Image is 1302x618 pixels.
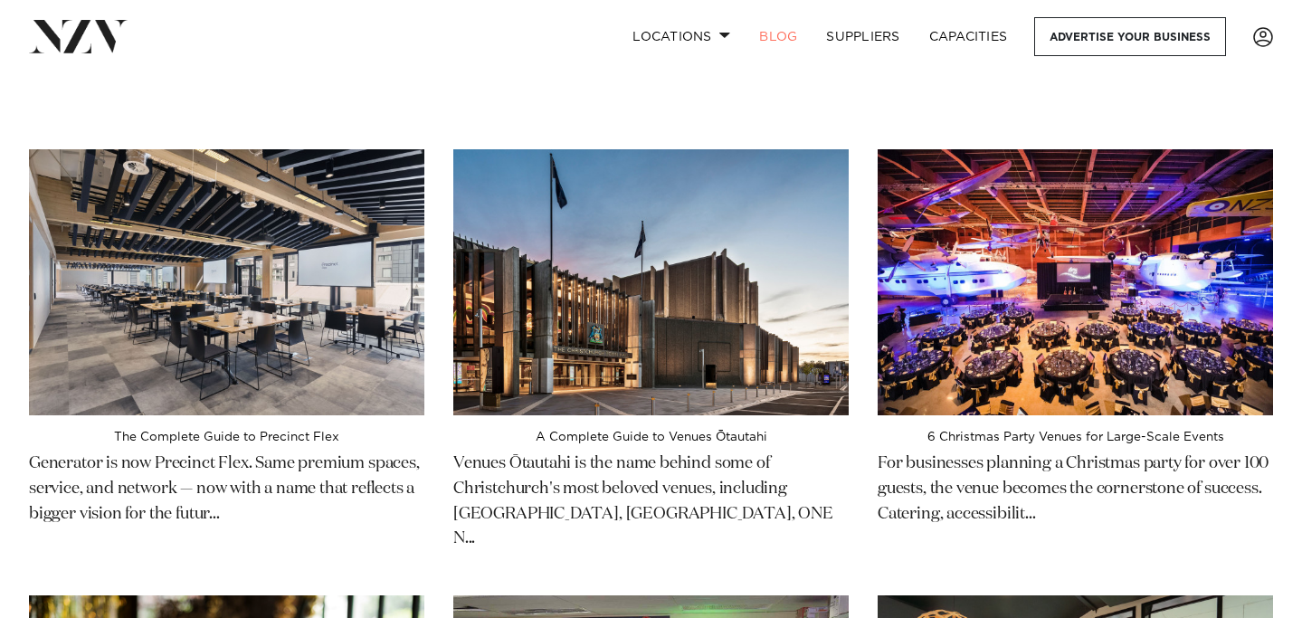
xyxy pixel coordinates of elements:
img: The Complete Guide to Precinct Flex [29,149,424,415]
a: BLOG [745,17,812,56]
h4: The Complete Guide to Precinct Flex [29,430,424,444]
a: The Complete Guide to Precinct Flex The Complete Guide to Precinct Flex Generator is now Precinct... [29,149,424,548]
img: A Complete Guide to Venues Ōtautahi [453,149,849,415]
p: Venues Ōtautahi is the name behind some of Christchurch's most beloved venues, including [GEOGRAP... [453,444,849,553]
h4: A Complete Guide to Venues Ōtautahi [453,430,849,444]
p: For businesses planning a Christmas party for over 100 guests, the venue becomes the cornerstone ... [878,444,1273,528]
h4: 6 Christmas Party Venues for Large-Scale Events [878,430,1273,444]
a: Locations [618,17,745,56]
a: SUPPLIERS [812,17,914,56]
a: Advertise your business [1034,17,1226,56]
a: 6 Christmas Party Venues for Large-Scale Events 6 Christmas Party Venues for Large-Scale Events F... [878,149,1273,548]
p: Generator is now Precinct Flex. Same premium spaces, service, and network — now with a name that ... [29,444,424,528]
img: 6 Christmas Party Venues for Large-Scale Events [878,149,1273,415]
a: Capacities [915,17,1022,56]
img: nzv-logo.png [29,20,128,52]
a: A Complete Guide to Venues Ōtautahi A Complete Guide to Venues Ōtautahi Venues Ōtautahi is the na... [453,149,849,574]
